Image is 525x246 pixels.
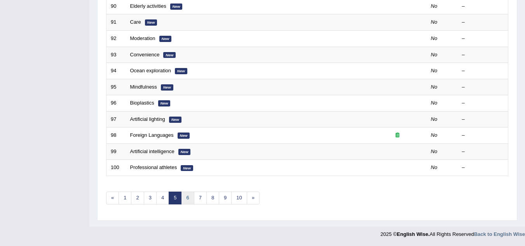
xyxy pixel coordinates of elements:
[431,3,438,9] em: No
[169,192,181,204] a: 5
[474,231,525,237] a: Back to English Wise
[130,100,154,106] a: Bioplastics
[431,116,438,122] em: No
[373,132,422,139] div: Exam occurring question
[106,143,126,160] td: 99
[144,192,157,204] a: 3
[158,100,171,106] em: New
[462,148,504,155] div: –
[106,63,126,79] td: 94
[106,127,126,144] td: 98
[194,192,207,204] a: 7
[431,35,438,41] em: No
[106,79,126,95] td: 95
[462,99,504,107] div: –
[130,3,166,9] a: Elderly activities
[106,14,126,31] td: 91
[431,52,438,58] em: No
[119,192,131,204] a: 1
[206,192,219,204] a: 8
[431,148,438,154] em: No
[181,165,193,171] em: New
[170,3,183,10] em: New
[130,148,174,154] a: Artificial intelligence
[178,149,191,155] em: New
[431,68,438,73] em: No
[106,160,126,176] td: 100
[431,19,438,25] em: No
[130,116,165,122] a: Artificial lighting
[159,36,172,42] em: New
[130,68,171,73] a: Ocean exploration
[106,30,126,47] td: 92
[431,164,438,170] em: No
[462,51,504,59] div: –
[130,164,177,170] a: Professional athletes
[431,84,438,90] em: No
[181,192,194,204] a: 6
[130,52,160,58] a: Convenience
[106,111,126,127] td: 97
[462,84,504,91] div: –
[130,35,155,41] a: Moderation
[145,19,157,26] em: New
[156,192,169,204] a: 4
[431,100,438,106] em: No
[169,117,181,123] em: New
[397,231,429,237] strong: English Wise.
[462,116,504,123] div: –
[130,132,174,138] a: Foreign Languages
[130,84,157,90] a: Mindfulness
[462,164,504,171] div: –
[219,192,232,204] a: 9
[462,67,504,75] div: –
[106,192,119,204] a: «
[175,68,187,74] em: New
[178,133,190,139] em: New
[130,19,141,25] a: Care
[380,227,525,238] div: 2025 © All Rights Reserved
[462,19,504,26] div: –
[106,47,126,63] td: 93
[462,35,504,42] div: –
[231,192,247,204] a: 10
[163,52,176,58] em: New
[131,192,144,204] a: 2
[106,95,126,112] td: 96
[462,132,504,139] div: –
[247,192,260,204] a: »
[431,132,438,138] em: No
[161,84,173,91] em: New
[462,3,504,10] div: –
